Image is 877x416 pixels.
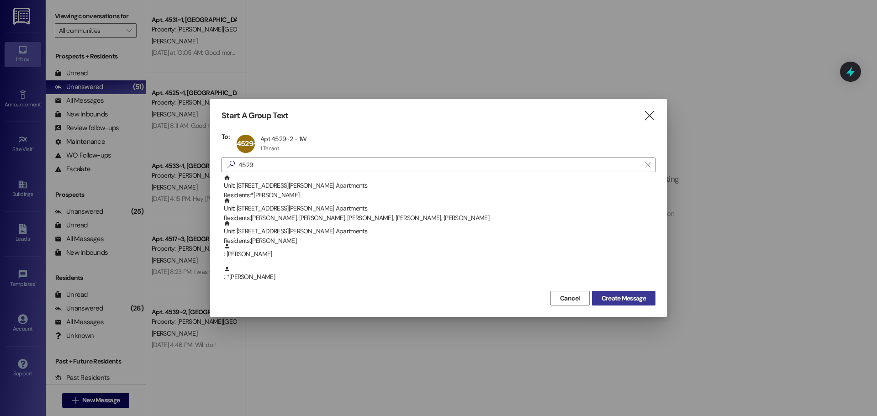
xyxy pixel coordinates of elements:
[602,294,646,303] span: Create Message
[224,266,655,282] div: : *[PERSON_NAME]
[224,160,238,169] i: 
[640,158,655,172] button: Clear text
[550,291,590,305] button: Cancel
[560,294,580,303] span: Cancel
[222,132,230,141] h3: To:
[224,197,655,223] div: Unit: [STREET_ADDRESS][PERSON_NAME] Apartments
[224,220,655,246] div: Unit: [STREET_ADDRESS][PERSON_NAME] Apartments
[222,266,655,289] div: : *[PERSON_NAME]
[224,243,655,259] div: : [PERSON_NAME]
[222,197,655,220] div: Unit: [STREET_ADDRESS][PERSON_NAME] ApartmentsResidents:[PERSON_NAME], [PERSON_NAME], [PERSON_NAM...
[224,213,655,223] div: Residents: [PERSON_NAME], [PERSON_NAME], [PERSON_NAME], [PERSON_NAME], [PERSON_NAME]
[222,174,655,197] div: Unit: [STREET_ADDRESS][PERSON_NAME] ApartmentsResidents:*[PERSON_NAME]
[222,111,288,121] h3: Start A Group Text
[643,111,655,121] i: 
[222,220,655,243] div: Unit: [STREET_ADDRESS][PERSON_NAME] ApartmentsResidents:[PERSON_NAME]
[224,174,655,200] div: Unit: [STREET_ADDRESS][PERSON_NAME] Apartments
[260,145,279,152] div: 1 Tenant
[224,190,655,200] div: Residents: *[PERSON_NAME]
[224,236,655,246] div: Residents: [PERSON_NAME]
[645,161,650,169] i: 
[222,243,655,266] div: : [PERSON_NAME]
[592,291,655,305] button: Create Message
[237,139,260,148] span: 4529~2
[238,158,640,171] input: Search for any contact or apartment
[260,135,307,143] div: Apt 4529~2 - 1W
